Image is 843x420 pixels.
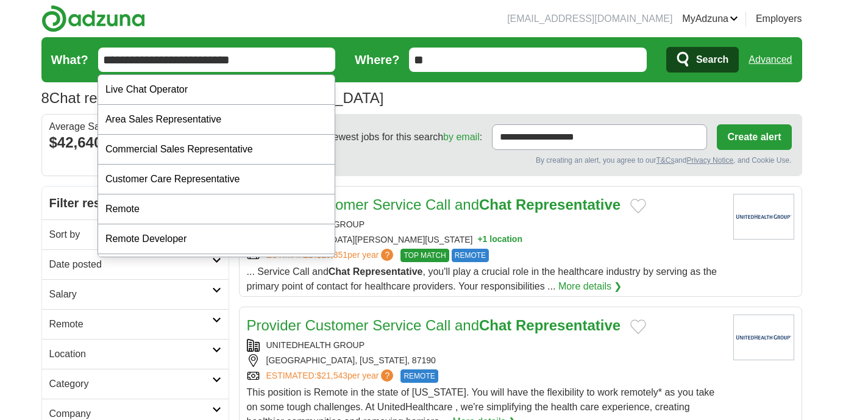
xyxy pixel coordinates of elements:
[479,317,511,333] strong: Chat
[49,132,221,154] div: $42,640
[98,254,335,284] div: Brand Representative
[98,75,335,105] div: Live Chat Operator
[316,371,347,380] span: $21,543
[42,187,229,219] h2: Filter results
[400,369,438,383] span: REMOTE
[249,155,792,166] div: By creating an alert, you agree to our and , and Cookie Use.
[98,194,335,224] div: Remote
[247,196,621,213] a: Provider Customer Service Call andChat Representative
[266,369,396,383] a: ESTIMATED:$21,543per year?
[41,90,384,106] h1: Chat representative Jobs in [GEOGRAPHIC_DATA]
[516,196,621,213] strong: Representative
[41,87,49,109] span: 8
[49,257,212,272] h2: Date posted
[247,266,717,291] span: ... Service Call and , you'll play a crucial role in the healthcare industry by serving as the pr...
[686,156,733,165] a: Privacy Notice
[274,130,482,144] span: Receive the newest jobs for this search :
[666,47,739,73] button: Search
[42,249,229,279] a: Date posted
[656,156,674,165] a: T&Cs
[49,377,212,391] h2: Category
[49,287,212,302] h2: Salary
[756,12,802,26] a: Employers
[381,369,393,382] span: ?
[558,279,622,294] a: More details ❯
[98,135,335,165] div: Commercial Sales Representative
[479,196,511,213] strong: Chat
[477,233,522,246] button: +1 location
[98,224,335,254] div: Remote Developer
[42,369,229,399] a: Category
[247,233,724,246] div: [GEOGRAPHIC_DATA][PERSON_NAME][US_STATE]
[353,266,423,277] strong: Representative
[329,266,350,277] strong: Chat
[733,194,794,240] img: UnitedHealth Group logo
[477,233,482,246] span: +
[516,317,621,333] strong: Representative
[355,51,399,69] label: Where?
[452,249,489,262] span: REMOTE
[49,122,221,132] div: Average Salary
[98,105,335,135] div: Area Sales Representative
[381,249,393,261] span: ?
[749,48,792,72] a: Advanced
[42,219,229,249] a: Sort by
[733,315,794,360] img: UnitedHealth Group logo
[42,309,229,339] a: Remote
[42,339,229,369] a: Location
[51,51,88,69] label: What?
[41,5,145,32] img: Adzuna logo
[717,124,791,150] button: Create alert
[400,249,449,262] span: TOP MATCH
[42,279,229,309] a: Salary
[98,165,335,194] div: Customer Care Representative
[682,12,738,26] a: MyAdzuna
[507,12,672,26] li: [EMAIL_ADDRESS][DOMAIN_NAME]
[630,319,646,334] button: Add to favorite jobs
[696,48,728,72] span: Search
[49,347,212,361] h2: Location
[247,317,621,333] a: Provider Customer Service Call andChat Representative
[630,199,646,213] button: Add to favorite jobs
[443,132,480,142] a: by email
[266,340,365,350] a: UNITEDHEALTH GROUP
[49,317,212,332] h2: Remote
[49,227,212,242] h2: Sort by
[247,354,724,367] div: [GEOGRAPHIC_DATA], [US_STATE], 87190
